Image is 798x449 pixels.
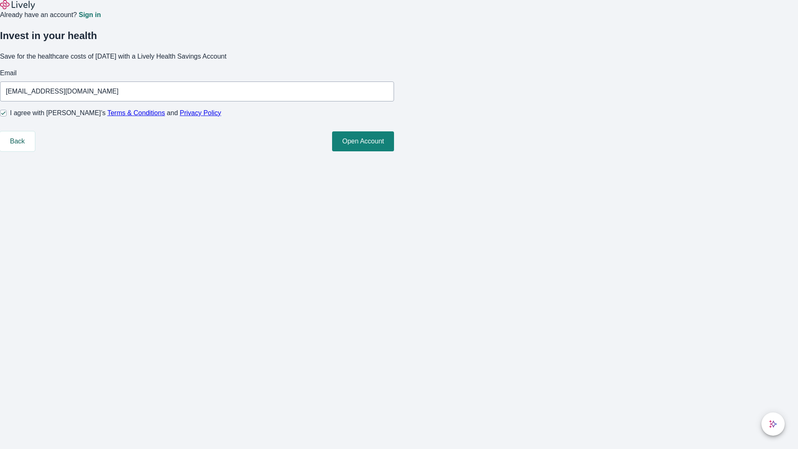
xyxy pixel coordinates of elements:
button: chat [761,412,785,436]
a: Sign in [79,12,101,18]
a: Privacy Policy [180,109,222,116]
span: I agree with [PERSON_NAME]’s and [10,108,221,118]
svg: Lively AI Assistant [769,420,777,428]
a: Terms & Conditions [107,109,165,116]
button: Open Account [332,131,394,151]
